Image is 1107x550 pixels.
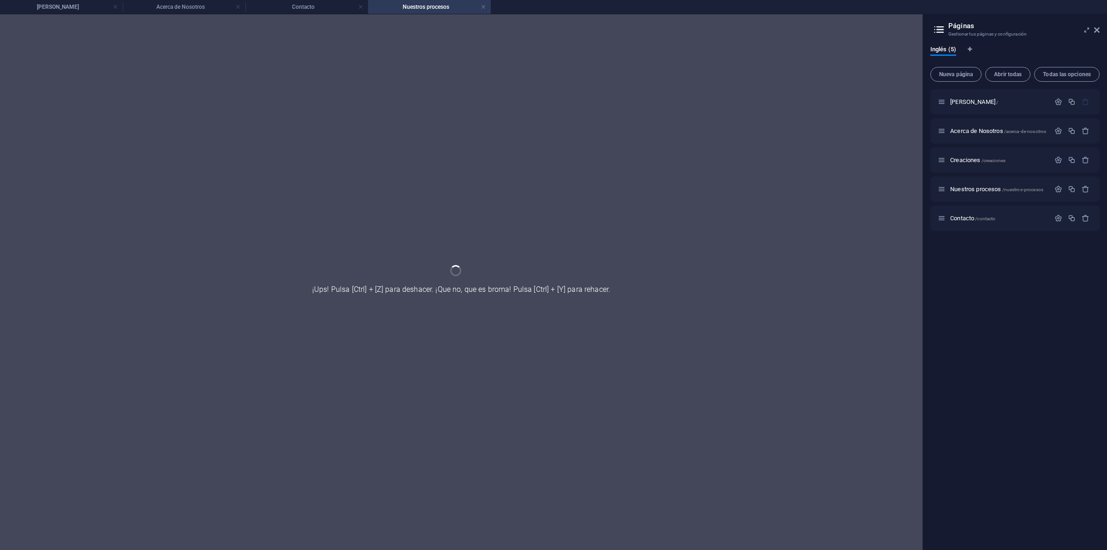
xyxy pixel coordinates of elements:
span: /creaciones [982,158,1006,163]
span: Haz clic para abrir la página [950,127,1046,134]
span: / [996,100,998,105]
span: Inglés (5) [930,44,956,57]
div: Duplicar [1068,156,1076,164]
span: /contacto [975,216,995,221]
span: Haz clic para abrir la página [950,157,1006,163]
span: /nuestros-procesos [1002,187,1044,192]
span: /acerca-de-nosotros [1004,129,1047,134]
h4: Contacto [245,2,368,12]
div: Eliminar [1082,156,1089,164]
button: Nueva página [930,67,982,82]
div: Eliminar [1082,214,1089,222]
span: Nueva página [934,72,977,77]
button: Abrir todas [985,67,1030,82]
span: Abrir todas [989,72,1026,77]
span: Haz clic para abrir la página [950,186,1043,193]
button: Todas las opciones [1034,67,1100,82]
div: Pestañas de idiomas [930,46,1100,63]
div: Configuración [1054,127,1062,135]
span: Haz clic para abrir la página [950,98,998,105]
div: Duplicar [1068,98,1076,106]
div: [PERSON_NAME]/ [947,99,1050,105]
div: Configuración [1054,185,1062,193]
div: Configuración [1054,214,1062,222]
div: Eliminar [1082,127,1089,135]
h4: Acerca de Nosotros [123,2,245,12]
span: Haz clic para abrir la página [950,215,995,222]
h4: Nuestros procesos [368,2,491,12]
div: La página principal no puede eliminarse [1082,98,1089,106]
div: Duplicar [1068,127,1076,135]
span: Todas las opciones [1038,72,1095,77]
div: Duplicar [1068,214,1076,222]
div: Contacto/contacto [947,215,1050,221]
div: Nuestros procesos/nuestros-procesos [947,186,1050,192]
h3: Gestionar tus páginas y configuración [948,30,1081,38]
div: Configuración [1054,156,1062,164]
div: Configuración [1054,98,1062,106]
div: Eliminar [1082,185,1089,193]
div: Duplicar [1068,185,1076,193]
div: Creaciones/creaciones [947,157,1050,163]
h2: Páginas [948,22,1100,30]
div: Acerca de Nosotros/acerca-de-nosotros [947,128,1050,134]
